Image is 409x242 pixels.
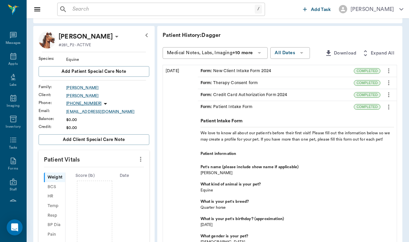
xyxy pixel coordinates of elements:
div: Therapy Consent form [201,80,258,86]
div: Balance : [39,116,66,122]
b: Patient information [201,151,394,157]
div: Family : [39,84,66,90]
div: Appts [8,61,18,66]
b: What kind of animal is your pet? [201,181,394,187]
b: What is your pet's birthday? (approximation) [201,216,394,222]
span: Form : [201,104,213,110]
a: [PERSON_NAME] [66,93,149,99]
div: Labs [10,82,17,87]
div: Open Intercom Messenger [7,219,23,235]
span: [PERSON_NAME] [201,170,394,176]
span: Equine [201,187,394,193]
b: +10 more [232,51,253,55]
button: more [383,89,394,100]
div: Tasks [9,145,17,150]
span: Quarter horse [201,204,394,210]
button: Add Task [300,3,334,15]
button: Expand All [359,47,397,60]
img: Profile Image [39,31,56,49]
button: [PERSON_NAME] [334,3,409,15]
div: Temp [44,201,65,211]
div: Messages [6,41,21,46]
div: Date [105,173,144,179]
button: All Dates [270,47,310,59]
div: Pain [44,230,65,239]
p: [PHONE_NUMBER] [66,101,101,106]
div: Phone : [39,100,66,106]
span: COMPLETED [354,68,380,73]
span: [DATE] [201,222,394,228]
div: Staff [10,187,17,192]
div: $0.00 [66,117,149,123]
div: Inventory [6,124,21,129]
p: #281_P2 - ACTIVE [59,42,91,48]
div: Credit Card Authorization Form 2024 [201,92,287,98]
button: Download [322,47,359,60]
button: more [383,65,394,76]
div: / [255,5,262,14]
div: BCS [44,182,65,192]
button: more [383,101,394,113]
button: Add client Special Care Note [39,134,149,145]
div: $0.00 [66,125,149,131]
input: Search [70,5,255,14]
b: What is your pet's breed? [201,198,394,204]
div: Credit : [39,124,66,130]
div: BP Dia [44,220,65,230]
span: Form : [201,92,213,98]
h5: Patient Intake Form [201,118,394,124]
div: Weight [44,173,65,182]
p: Patient Vitals [39,150,149,167]
button: Close drawer [31,3,44,16]
div: HR [44,192,65,201]
div: Score ( lb ) [66,173,105,179]
div: Medical Notes, Labs, Imaging [167,49,253,57]
p: Patient History: Dagger [163,31,362,39]
button: more [135,154,146,165]
div: Imaging [7,103,20,108]
a: [PERSON_NAME] [66,85,149,91]
span: Expand All [371,49,394,58]
div: Client : [39,92,66,98]
span: Form : [201,68,213,74]
span: Add client Special Care Note [63,136,125,143]
span: COMPLETED [354,80,380,85]
div: Patient Intake Form [201,104,253,110]
h6: We love to know all about our patient's before their first visit! Please fill out the information... [201,130,394,143]
div: Species : [39,56,66,61]
div: Equine [66,57,149,62]
div: Forms [8,166,18,171]
div: [PERSON_NAME] [350,5,394,13]
b: What gender is your pet? [201,233,394,239]
div: Email : [39,108,66,114]
span: Form : [201,80,213,86]
a: [EMAIL_ADDRESS][DOMAIN_NAME] [66,109,149,115]
div: New Client Intake Form 2024 [201,68,271,74]
div: Dagger Schultz [59,31,113,42]
button: Add patient Special Care Note [39,66,149,77]
button: more [383,77,394,88]
p: [PERSON_NAME] [59,31,113,42]
b: Pet's name (please include show name if applicable) [201,164,394,170]
div: Resp [44,211,65,220]
span: COMPLETED [354,92,380,97]
span: COMPLETED [354,104,380,109]
span: Add patient Special Care Note [62,68,126,75]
